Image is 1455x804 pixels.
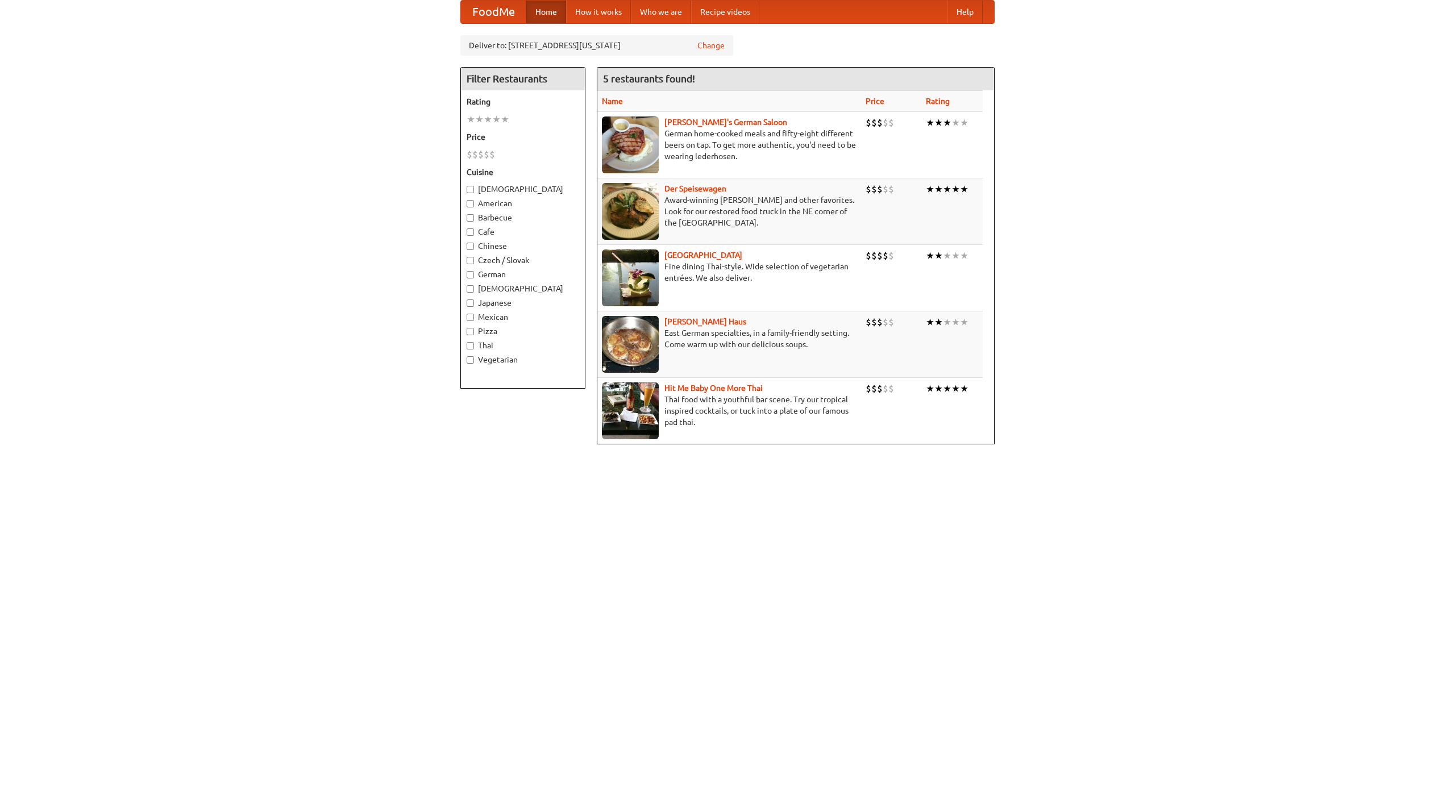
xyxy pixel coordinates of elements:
li: ★ [951,183,960,195]
li: ★ [960,249,968,262]
p: East German specialties, in a family-friendly setting. Come warm up with our delicious soups. [602,327,857,350]
li: $ [866,249,871,262]
li: ★ [951,382,960,395]
li: ★ [960,382,968,395]
h5: Price [467,131,579,143]
a: [GEOGRAPHIC_DATA] [664,251,742,260]
input: American [467,200,474,207]
a: Help [947,1,983,23]
a: [PERSON_NAME] Haus [664,317,746,326]
li: $ [877,183,883,195]
a: Name [602,97,623,106]
label: Pizza [467,326,579,337]
li: ★ [943,382,951,395]
li: $ [883,249,888,262]
li: $ [871,249,877,262]
li: $ [888,382,894,395]
img: speisewagen.jpg [602,183,659,240]
label: Czech / Slovak [467,255,579,266]
h4: Filter Restaurants [461,68,585,90]
input: German [467,271,474,278]
li: ★ [475,113,484,126]
input: Japanese [467,299,474,307]
img: babythai.jpg [602,382,659,439]
p: Fine dining Thai-style. Wide selection of vegetarian entrées. We also deliver. [602,261,857,284]
li: $ [871,116,877,129]
li: $ [883,183,888,195]
ng-pluralize: 5 restaurants found! [603,73,695,84]
li: ★ [501,113,509,126]
li: ★ [926,116,934,129]
li: ★ [960,316,968,328]
a: Recipe videos [691,1,759,23]
li: ★ [484,113,492,126]
li: ★ [943,249,951,262]
h5: Cuisine [467,166,579,178]
li: ★ [467,113,475,126]
input: [DEMOGRAPHIC_DATA] [467,285,474,293]
label: Cafe [467,226,579,238]
a: Price [866,97,884,106]
li: $ [866,183,871,195]
li: $ [888,316,894,328]
a: Who we are [631,1,691,23]
li: $ [489,148,495,161]
li: $ [871,316,877,328]
a: Rating [926,97,950,106]
li: ★ [926,382,934,395]
li: $ [883,382,888,395]
li: $ [883,316,888,328]
li: $ [877,316,883,328]
input: Czech / Slovak [467,257,474,264]
a: Der Speisewagen [664,184,726,193]
li: $ [888,116,894,129]
li: $ [472,148,478,161]
p: German home-cooked meals and fifty-eight different beers on tap. To get more authentic, you'd nee... [602,128,857,162]
li: $ [877,249,883,262]
h5: Rating [467,96,579,107]
li: $ [888,249,894,262]
li: ★ [951,249,960,262]
p: Award-winning [PERSON_NAME] and other favorites. Look for our restored food truck in the NE corne... [602,194,857,228]
label: [DEMOGRAPHIC_DATA] [467,184,579,195]
li: ★ [934,316,943,328]
input: [DEMOGRAPHIC_DATA] [467,186,474,193]
li: $ [871,183,877,195]
a: [PERSON_NAME]'s German Saloon [664,118,787,127]
li: $ [467,148,472,161]
li: ★ [951,316,960,328]
li: ★ [960,116,968,129]
li: $ [478,148,484,161]
input: Barbecue [467,214,474,222]
input: Thai [467,342,474,349]
li: $ [888,183,894,195]
a: FoodMe [461,1,526,23]
label: German [467,269,579,280]
li: $ [866,382,871,395]
li: ★ [934,382,943,395]
li: $ [484,148,489,161]
li: ★ [934,249,943,262]
label: Vegetarian [467,354,579,365]
input: Vegetarian [467,356,474,364]
li: ★ [934,183,943,195]
input: Pizza [467,328,474,335]
li: $ [866,316,871,328]
li: ★ [943,183,951,195]
li: ★ [943,116,951,129]
li: $ [871,382,877,395]
label: [DEMOGRAPHIC_DATA] [467,283,579,294]
a: How it works [566,1,631,23]
li: $ [877,382,883,395]
input: Mexican [467,314,474,321]
label: Barbecue [467,212,579,223]
li: ★ [951,116,960,129]
li: ★ [960,183,968,195]
li: $ [866,116,871,129]
a: Home [526,1,566,23]
li: ★ [934,116,943,129]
